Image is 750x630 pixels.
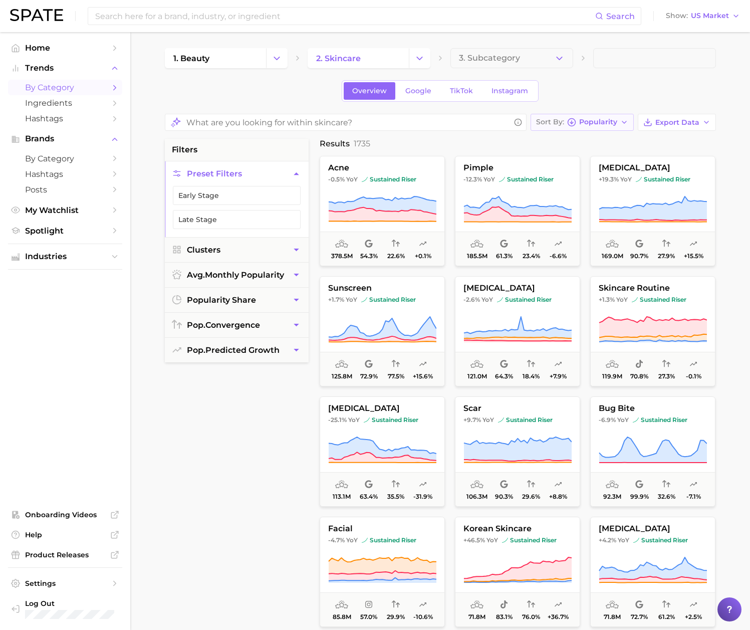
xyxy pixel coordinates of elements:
button: Trends [8,61,122,76]
a: Spotlight [8,223,122,239]
span: 35.5% [387,493,404,500]
span: 57.0% [360,613,377,620]
a: Hashtags [8,111,122,126]
img: sustained riser [502,537,508,543]
span: 27.3% [658,373,674,380]
span: Spotlight [25,226,105,236]
span: sunscreen [320,284,444,293]
span: popularity share: TikTok [635,358,643,370]
span: Settings [25,579,105,588]
button: Industries [8,249,122,264]
span: popularity predicted growth: Very Likely [689,238,697,250]
button: pimple-12.3% YoYsustained risersustained riser185.5m61.3%23.4%-6.6% [455,156,580,266]
span: sustained riser [633,416,687,424]
span: sustained riser [502,536,557,544]
span: 72.7% [631,613,648,620]
span: YoY [481,296,493,304]
a: Settings [8,576,122,591]
span: popularity convergence: Low Convergence [392,599,400,611]
span: Popularity [579,119,617,125]
span: popularity share: Google [635,599,643,611]
span: sustained riser [633,536,688,544]
span: popularity convergence: High Convergence [392,358,400,370]
span: 119.9m [602,373,622,380]
span: 2. skincare [316,54,361,63]
a: Home [8,40,122,56]
span: popularity convergence: Very Low Convergence [527,358,535,370]
span: popularity share: Google [635,479,643,491]
span: average monthly popularity: Very High Popularity [335,238,348,250]
span: +15.6% [413,373,433,380]
span: 1. beauty [173,54,209,63]
span: Ingredients [25,98,105,108]
span: 54.3% [360,253,377,260]
button: ShowUS Market [663,10,742,23]
span: -6.6% [550,253,567,260]
span: +7.9% [550,373,567,380]
span: 61.2% [658,613,674,620]
span: Instagram [491,87,528,95]
span: average monthly popularity: Very High Popularity [470,238,483,250]
span: 106.3m [466,493,487,500]
button: [MEDICAL_DATA]+19.3% YoYsustained risersustained riser169.0m90.7%27.9%+15.5% [590,156,715,266]
img: sustained riser [499,176,505,182]
span: sustained riser [498,416,553,424]
span: popularity predicted growth: Very Likely [419,358,427,370]
img: sustained riser [361,297,367,303]
span: YoY [482,416,494,424]
span: TikTok [450,87,473,95]
span: Posts [25,185,105,194]
span: popularity predicted growth: Uncertain [419,599,427,611]
span: -6.9% [599,416,616,424]
span: average monthly popularity: Very High Popularity [606,238,619,250]
a: Overview [344,82,395,100]
span: skincare routine [591,284,715,293]
span: Search [606,12,635,21]
span: 64.3% [495,373,513,380]
span: popularity predicted growth: Very Unlikely [554,238,562,250]
span: Clusters [187,245,220,255]
span: predicted growth [187,345,280,355]
span: popularity convergence: Low Convergence [662,358,670,370]
a: TikTok [441,82,481,100]
span: popularity share: Google [500,479,508,491]
span: popularity predicted growth: Uncertain [689,599,697,611]
a: 2. skincare [308,48,409,68]
span: average monthly popularity: Very High Popularity [606,599,619,611]
span: popularity convergence: High Convergence [662,599,670,611]
button: Brands [8,131,122,146]
span: YoY [620,175,632,183]
button: Change Category [409,48,430,68]
button: avg.monthly popularity [165,263,309,287]
span: YoY [618,536,629,544]
abbr: popularity index [187,320,205,330]
span: monthly popularity [187,270,284,280]
a: Instagram [483,82,537,100]
span: Export Data [655,118,699,127]
span: [MEDICAL_DATA] [320,404,444,413]
span: by Category [25,154,105,163]
span: sustained riser [362,175,416,183]
span: -0.1% [685,373,701,380]
span: Preset Filters [187,169,242,178]
span: korean skincare [455,524,580,533]
button: skincare routine+1.3% YoYsustained risersustained riser119.9m70.8%27.3%-0.1% [590,276,715,386]
abbr: average [187,270,205,280]
img: sustained riser [498,417,504,423]
a: 1. beauty [165,48,266,68]
span: YoY [346,296,357,304]
span: Hashtags [25,114,105,123]
img: sustained riser [497,297,503,303]
span: 27.9% [658,253,675,260]
span: 1735 [354,139,370,148]
span: popularity share: Instagram [365,599,373,611]
span: YoY [348,416,360,424]
span: average monthly popularity: Very High Popularity [335,599,348,611]
span: popularity convergence: Low Convergence [527,479,535,491]
span: 185.5m [466,253,487,260]
span: 125.8m [331,373,352,380]
button: Late Stage [173,210,301,229]
span: popularity share [187,295,256,305]
span: popularity convergence: Low Convergence [662,479,670,491]
span: pimple [455,163,580,172]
